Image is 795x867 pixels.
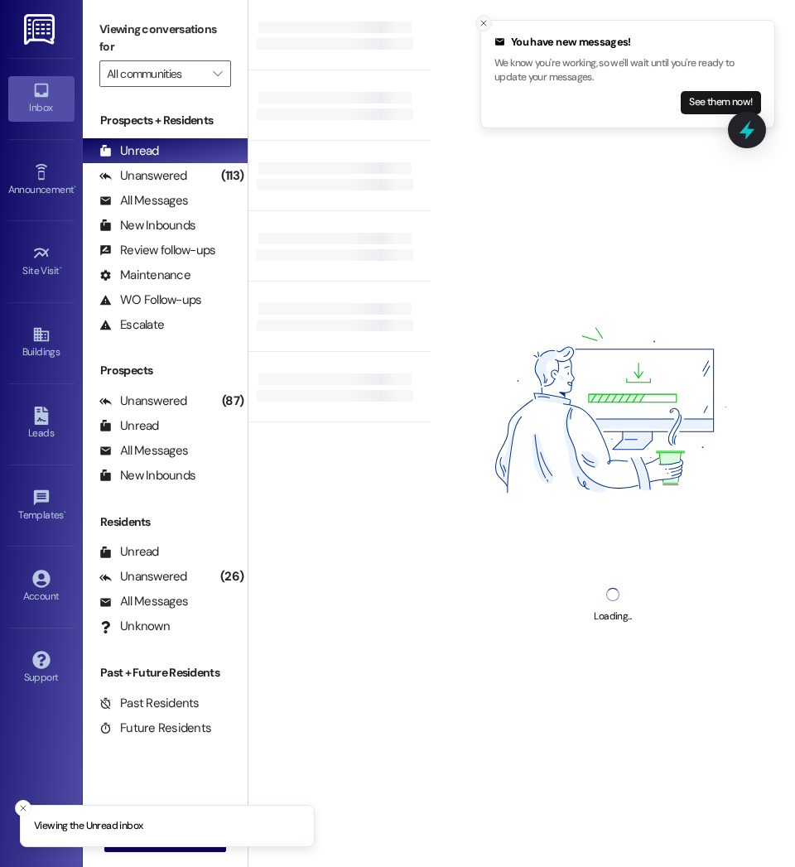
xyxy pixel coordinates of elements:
[60,263,62,274] span: •
[475,15,492,31] button: Close toast
[8,565,75,609] a: Account
[99,695,200,712] div: Past Residents
[218,388,248,414] div: (87)
[15,800,31,816] button: Close toast
[83,664,248,682] div: Past + Future Residents
[99,17,231,60] label: Viewing conversations for
[99,167,187,185] div: Unanswered
[74,181,76,193] span: •
[99,543,159,561] div: Unread
[99,291,201,309] div: WO Follow-ups
[8,646,75,691] a: Support
[99,593,188,610] div: All Messages
[8,402,75,446] a: Leads
[99,316,164,334] div: Escalate
[494,56,761,85] p: We know you're working, so we'll wait until you're ready to update your messages.
[216,564,248,590] div: (26)
[99,568,187,585] div: Unanswered
[8,76,75,121] a: Inbox
[99,417,159,435] div: Unread
[594,608,631,625] div: Loading...
[494,34,761,51] div: You have new messages!
[107,60,205,87] input: All communities
[99,267,190,284] div: Maintenance
[99,467,195,484] div: New Inbounds
[8,239,75,284] a: Site Visit •
[217,163,248,189] div: (113)
[99,242,215,259] div: Review follow-ups
[213,67,222,80] i: 
[8,320,75,365] a: Buildings
[83,362,248,379] div: Prospects
[99,618,170,635] div: Unknown
[83,513,248,531] div: Residents
[24,14,58,45] img: ResiDesk Logo
[83,112,248,129] div: Prospects + Residents
[681,91,761,114] button: See them now!
[99,142,159,160] div: Unread
[99,217,195,234] div: New Inbounds
[99,393,187,410] div: Unanswered
[8,484,75,528] a: Templates •
[99,720,211,737] div: Future Residents
[99,192,188,210] div: All Messages
[64,507,66,518] span: •
[34,819,142,834] p: Viewing the Unread inbox
[99,442,188,460] div: All Messages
